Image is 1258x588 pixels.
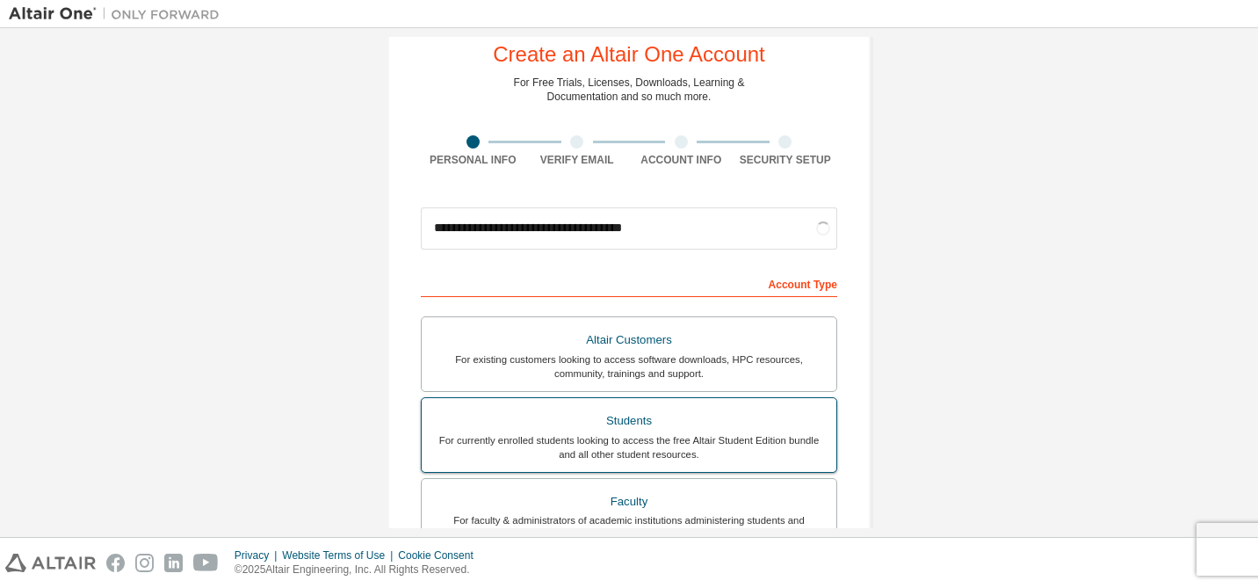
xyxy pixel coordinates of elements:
[432,328,826,352] div: Altair Customers
[135,554,154,572] img: instagram.svg
[734,153,838,167] div: Security Setup
[5,554,96,572] img: altair_logo.svg
[106,554,125,572] img: facebook.svg
[432,513,826,541] div: For faculty & administrators of academic institutions administering students and accessing softwa...
[282,548,398,563] div: Website Terms of Use
[525,153,630,167] div: Verify Email
[9,5,228,23] img: Altair One
[235,548,282,563] div: Privacy
[398,548,483,563] div: Cookie Consent
[164,554,183,572] img: linkedin.svg
[432,409,826,433] div: Students
[421,269,837,297] div: Account Type
[432,433,826,461] div: For currently enrolled students looking to access the free Altair Student Edition bundle and all ...
[432,352,826,381] div: For existing customers looking to access software downloads, HPC resources, community, trainings ...
[432,490,826,514] div: Faculty
[421,153,525,167] div: Personal Info
[629,153,734,167] div: Account Info
[514,76,745,104] div: For Free Trials, Licenses, Downloads, Learning & Documentation and so much more.
[193,554,219,572] img: youtube.svg
[493,44,765,65] div: Create an Altair One Account
[235,563,484,577] p: © 2025 Altair Engineering, Inc. All Rights Reserved.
